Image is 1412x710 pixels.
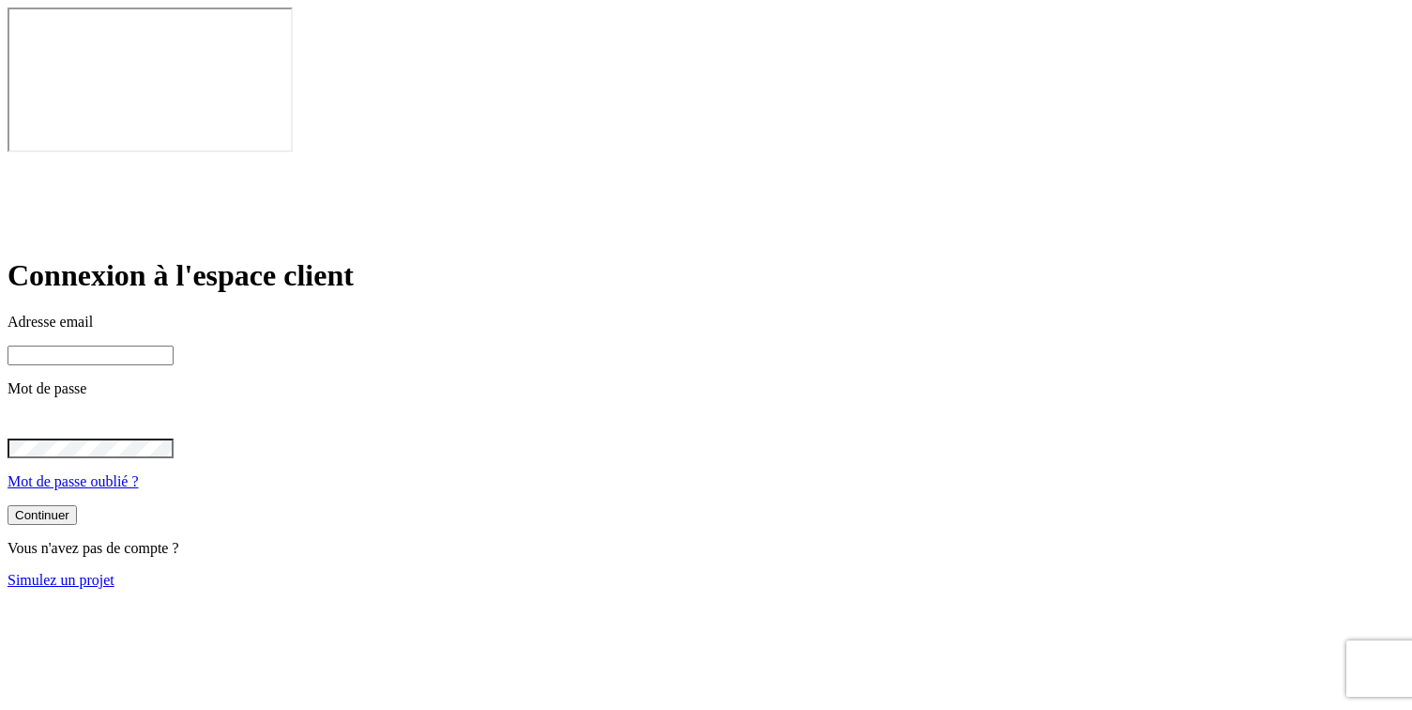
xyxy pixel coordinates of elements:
[8,380,1404,397] p: Mot de passe
[8,505,77,525] button: Continuer
[8,540,1404,557] p: Vous n'avez pas de compte ?
[15,508,69,522] div: Continuer
[8,572,114,588] a: Simulez un projet
[8,473,139,489] a: Mot de passe oublié ?
[8,314,1404,331] p: Adresse email
[8,258,1404,293] h1: Connexion à l'espace client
